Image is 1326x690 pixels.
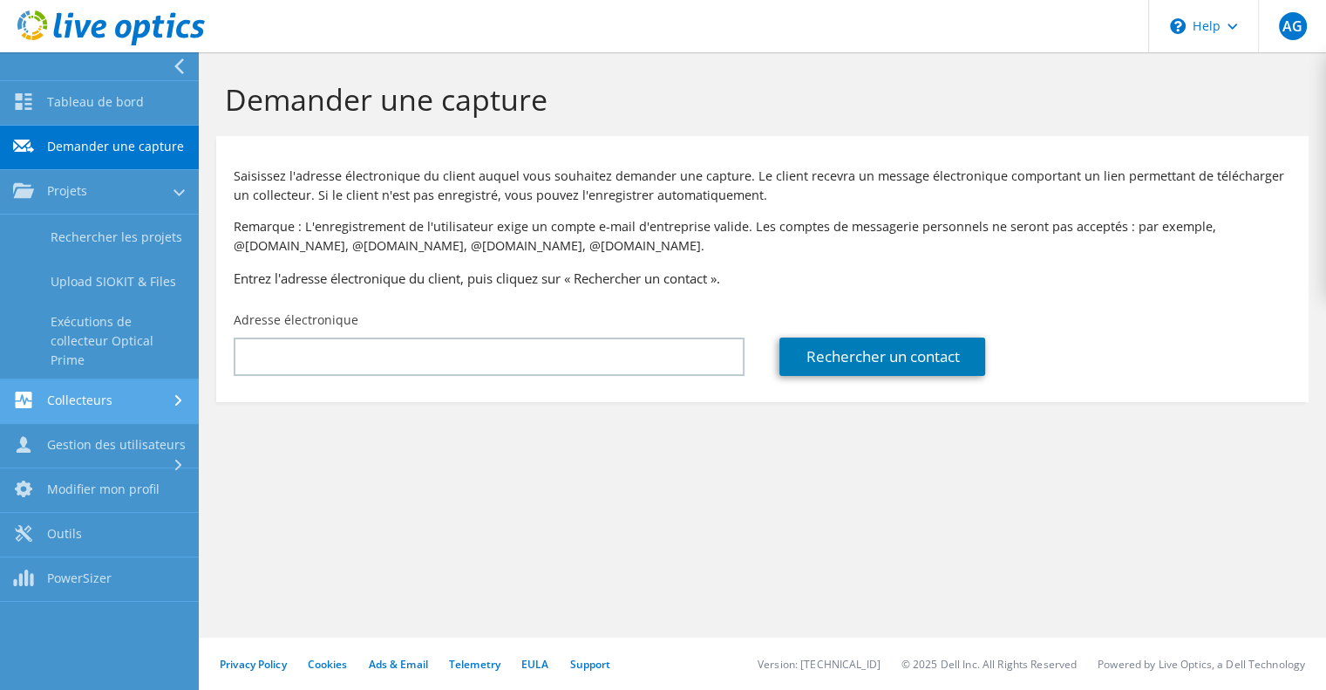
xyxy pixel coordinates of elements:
[1170,18,1186,34] svg: \n
[308,657,348,672] a: Cookies
[779,338,985,376] a: Rechercher un contact
[1279,12,1307,40] span: AG
[234,269,1291,288] h3: Entrez l'adresse électronique du client, puis cliquez sur « Rechercher un contact ».
[234,311,358,329] label: Adresse électronique
[220,657,287,672] a: Privacy Policy
[521,657,548,672] a: EULA
[234,167,1291,205] p: Saisissez l'adresse électronique du client auquel vous souhaitez demander une capture. Le client ...
[449,657,500,672] a: Telemetry
[1098,657,1305,672] li: Powered by Live Optics, a Dell Technology
[234,217,1291,256] p: Remarque : L'enregistrement de l'utilisateur exige un compte e-mail d'entreprise valide. Les comp...
[225,81,1291,118] h1: Demander une capture
[901,657,1077,672] li: © 2025 Dell Inc. All Rights Reserved
[758,657,881,672] li: Version: [TECHNICAL_ID]
[369,657,428,672] a: Ads & Email
[569,657,610,672] a: Support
